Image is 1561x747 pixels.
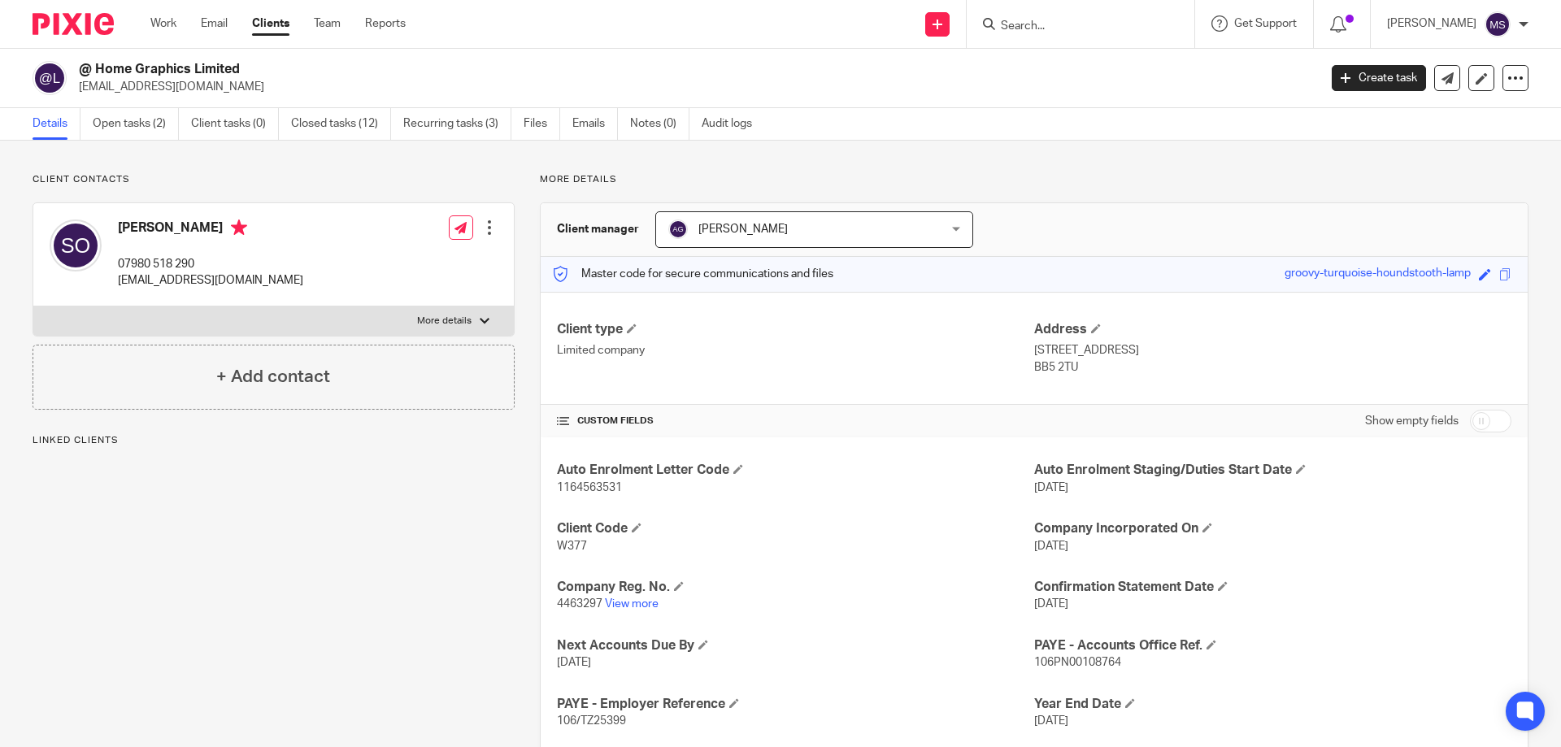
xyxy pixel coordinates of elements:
[1034,359,1511,376] p: BB5 2TU
[1034,579,1511,596] h4: Confirmation Statement Date
[557,541,587,552] span: W377
[572,108,618,140] a: Emails
[191,108,279,140] a: Client tasks (0)
[150,15,176,32] a: Work
[33,173,515,186] p: Client contacts
[557,637,1034,654] h4: Next Accounts Due By
[540,173,1528,186] p: More details
[1387,15,1476,32] p: [PERSON_NAME]
[553,266,833,282] p: Master code for secure communications and files
[33,434,515,447] p: Linked clients
[557,715,626,727] span: 106/TZ25399
[252,15,289,32] a: Clients
[557,321,1034,338] h4: Client type
[1034,598,1068,610] span: [DATE]
[557,221,639,237] h3: Client manager
[216,364,330,389] h4: + Add contact
[201,15,228,32] a: Email
[557,657,591,668] span: [DATE]
[1365,413,1459,429] label: Show empty fields
[557,462,1034,479] h4: Auto Enrolment Letter Code
[1034,482,1068,493] span: [DATE]
[93,108,179,140] a: Open tasks (2)
[605,598,659,610] a: View more
[417,315,472,328] p: More details
[50,219,102,271] img: svg%3E
[314,15,341,32] a: Team
[118,219,303,240] h4: [PERSON_NAME]
[698,224,788,235] span: [PERSON_NAME]
[118,272,303,289] p: [EMAIL_ADDRESS][DOMAIN_NAME]
[33,61,67,95] img: svg%3E
[79,61,1062,78] h2: @ Home Graphics Limited
[557,482,622,493] span: 1164563531
[524,108,560,140] a: Files
[403,108,511,140] a: Recurring tasks (3)
[291,108,391,140] a: Closed tasks (12)
[1332,65,1426,91] a: Create task
[1285,265,1471,284] div: groovy-turquoise-houndstooth-lamp
[33,108,80,140] a: Details
[118,256,303,272] p: 07980 518 290
[1034,321,1511,338] h4: Address
[1034,342,1511,358] p: [STREET_ADDRESS]
[999,20,1146,34] input: Search
[1034,462,1511,479] h4: Auto Enrolment Staging/Duties Start Date
[1034,541,1068,552] span: [DATE]
[1034,715,1068,727] span: [DATE]
[557,415,1034,428] h4: CUSTOM FIELDS
[702,108,764,140] a: Audit logs
[557,520,1034,537] h4: Client Code
[79,79,1307,95] p: [EMAIL_ADDRESS][DOMAIN_NAME]
[668,219,688,239] img: svg%3E
[557,598,602,610] span: 4463297
[1485,11,1511,37] img: svg%3E
[1034,520,1511,537] h4: Company Incorporated On
[1234,18,1297,29] span: Get Support
[1034,696,1511,713] h4: Year End Date
[557,696,1034,713] h4: PAYE - Employer Reference
[557,342,1034,358] p: Limited company
[33,13,114,35] img: Pixie
[231,219,247,236] i: Primary
[630,108,689,140] a: Notes (0)
[557,579,1034,596] h4: Company Reg. No.
[1034,657,1121,668] span: 106PN00108764
[365,15,406,32] a: Reports
[1034,637,1511,654] h4: PAYE - Accounts Office Ref.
